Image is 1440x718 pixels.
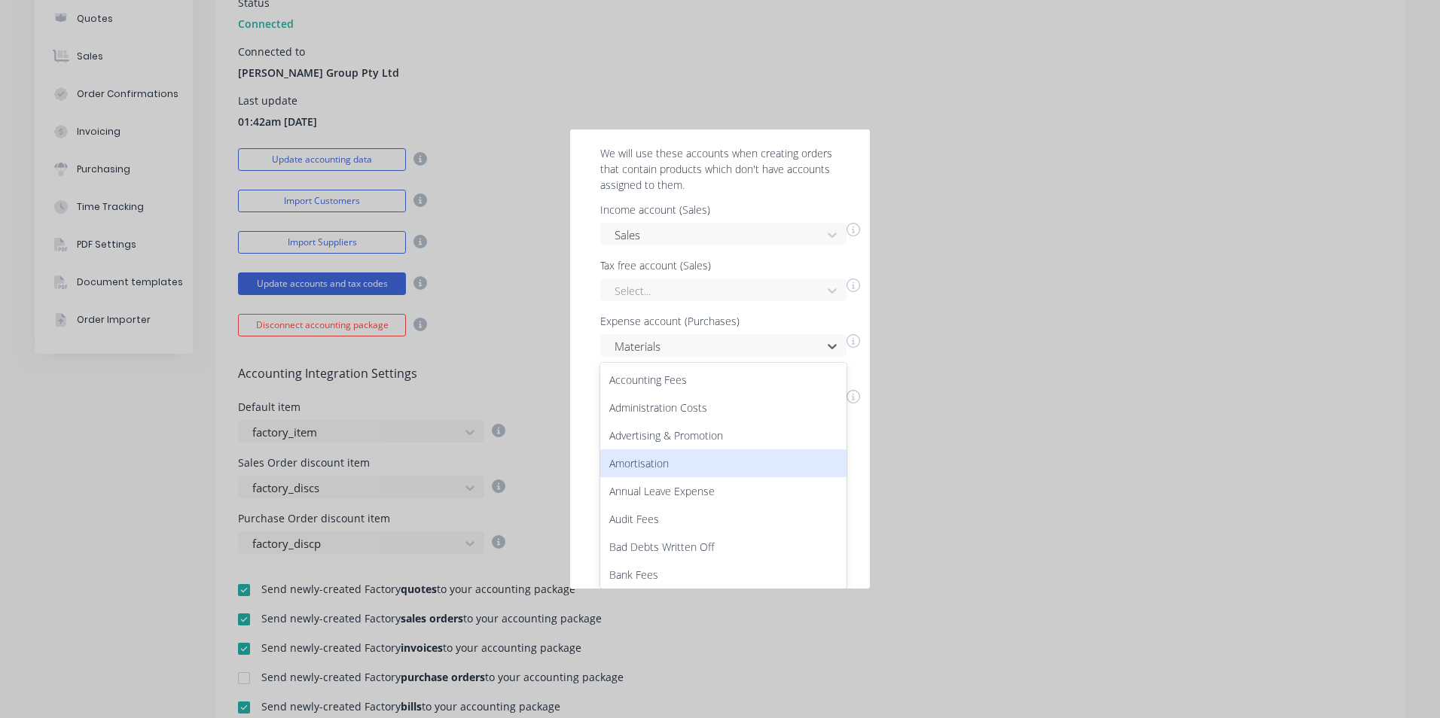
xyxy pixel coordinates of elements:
[600,316,860,327] div: Expense account (Purchases)
[600,533,847,561] div: Bad Debts Written Off
[600,477,847,505] div: Annual Leave Expense
[600,561,847,589] div: Bank Fees
[600,421,847,449] div: Advertising & Promotion
[600,366,847,394] div: Accounting Fees
[600,449,847,477] div: Amortisation
[600,394,847,421] div: Administration Costs
[585,145,855,193] p: We will use these accounts when creating orders that contain products which don't have accounts a...
[600,505,847,533] div: Audit Fees
[600,260,860,271] div: Tax free account (Sales)
[600,205,860,215] div: Income account (Sales)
